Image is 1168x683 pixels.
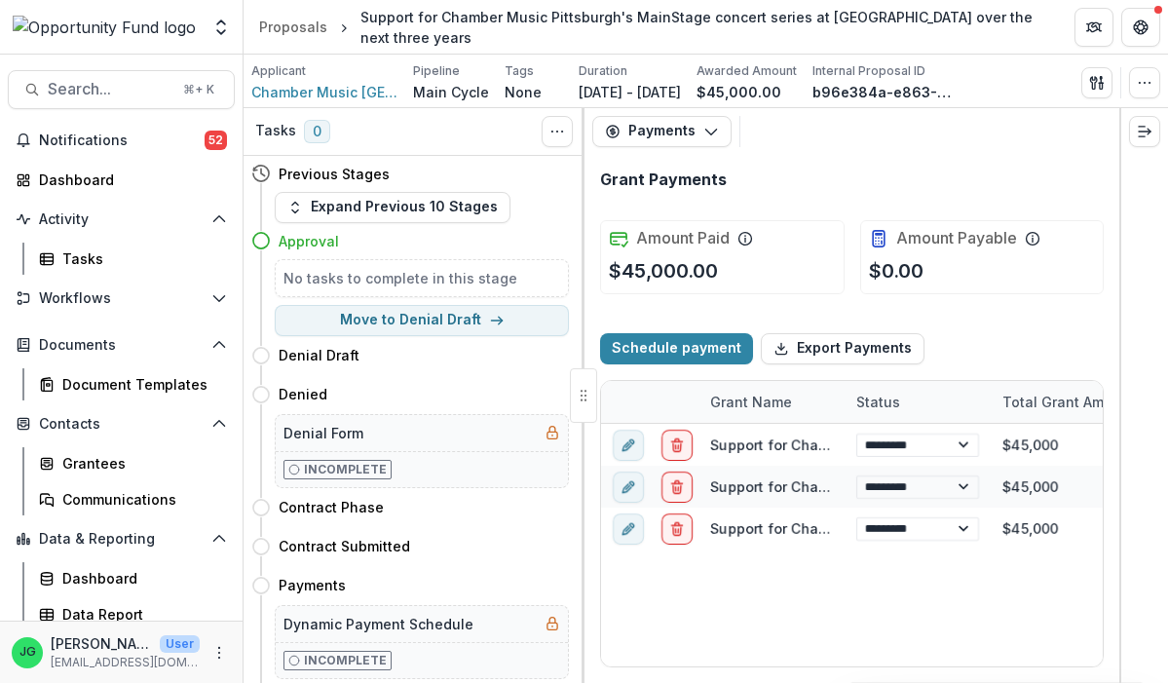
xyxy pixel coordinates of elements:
div: Grant Name [698,381,845,423]
p: Internal Proposal ID [812,62,925,80]
h4: Contract Submitted [279,536,410,556]
h4: Approval [279,231,339,251]
div: Total Grant Amount [991,381,1137,423]
span: 52 [205,131,227,150]
p: Incomplete [304,652,387,669]
button: Open Workflows [8,283,235,314]
div: $45,000 [991,424,1137,466]
img: Opportunity Fund logo [13,16,196,39]
button: delete [661,471,693,502]
p: None [505,82,542,102]
button: delete [661,512,693,544]
p: User [160,635,200,653]
button: Open Documents [8,329,235,360]
h2: Grant Payments [600,171,727,189]
div: Document Templates [62,374,219,395]
div: Total Grant Amount [991,392,1137,412]
div: Status [845,381,991,423]
h5: Dynamic Payment Schedule [283,614,473,634]
a: Chamber Music [GEOGRAPHIC_DATA] [251,82,397,102]
button: Open entity switcher [207,8,235,47]
p: [PERSON_NAME] [51,633,152,654]
a: Data Report [31,598,235,630]
p: $45,000.00 [697,82,781,102]
p: Incomplete [304,461,387,478]
span: Workflows [39,290,204,307]
span: Search... [48,80,171,98]
a: Proposals [251,13,335,41]
div: $45,000 [991,508,1137,550]
h5: No tasks to complete in this stage [283,268,560,288]
button: Open Data & Reporting [8,523,235,554]
button: Expand right [1129,116,1160,147]
a: Dashboard [31,562,235,594]
button: Get Help [1121,8,1160,47]
button: edit [613,512,644,544]
div: Grant Name [698,392,804,412]
button: edit [613,429,644,460]
h2: Amount Paid [636,229,730,247]
button: Payments [592,116,732,147]
a: Tasks [31,243,235,275]
button: Open Activity [8,204,235,235]
div: Grantees [62,453,219,474]
div: Tasks [62,248,219,269]
p: Awarded Amount [697,62,797,80]
span: Activity [39,211,204,228]
span: Contacts [39,416,204,433]
div: Jake Goodman [19,646,36,659]
div: ⌘ + K [179,79,218,100]
button: edit [613,471,644,502]
div: Proposals [259,17,327,37]
h4: Contract Phase [279,497,384,517]
button: Schedule payment [600,333,753,364]
div: Data Report [62,604,219,625]
p: [EMAIL_ADDRESS][DOMAIN_NAME] [51,654,200,671]
span: Documents [39,337,204,354]
button: delete [661,429,693,460]
span: Data & Reporting [39,531,204,548]
nav: breadcrumb [251,3,1051,52]
div: Dashboard [62,568,219,588]
span: Notifications [39,133,205,149]
button: Move to Denial Draft [275,305,569,336]
div: Communications [62,489,219,510]
h4: Denied [279,384,327,404]
button: Notifications52 [8,125,235,156]
p: b96e384a-e863-431f-8c43-0adcda3158ef [812,82,959,102]
a: Document Templates [31,368,235,400]
h2: Amount Payable [896,229,1017,247]
p: Tags [505,62,534,80]
div: Dashboard [39,170,219,190]
h4: Previous Stages [279,164,390,184]
button: Expand Previous 10 Stages [275,192,510,223]
p: $0.00 [869,256,923,285]
h4: Denial Draft [279,345,359,365]
a: Dashboard [8,164,235,196]
p: Pipeline [413,62,460,80]
a: Communications [31,483,235,515]
button: More [207,641,231,664]
h4: Payments [279,575,346,595]
button: Open Contacts [8,408,235,439]
p: Duration [579,62,627,80]
span: 0 [304,120,330,143]
div: Status [845,392,912,412]
p: Main Cycle [413,82,489,102]
button: Partners [1074,8,1113,47]
h5: Denial Form [283,423,363,443]
button: Export Payments [761,333,924,364]
div: $45,000 [991,466,1137,508]
a: Grantees [31,447,235,479]
button: Toggle View Cancelled Tasks [542,116,573,147]
p: $45,000.00 [609,256,718,285]
p: Applicant [251,62,306,80]
p: [DATE] - [DATE] [579,82,681,102]
h3: Tasks [255,123,296,139]
button: Search... [8,70,235,109]
div: Support for Chamber Music Pittsburgh's MainStage concert series at [GEOGRAPHIC_DATA] over the nex... [360,7,1043,48]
